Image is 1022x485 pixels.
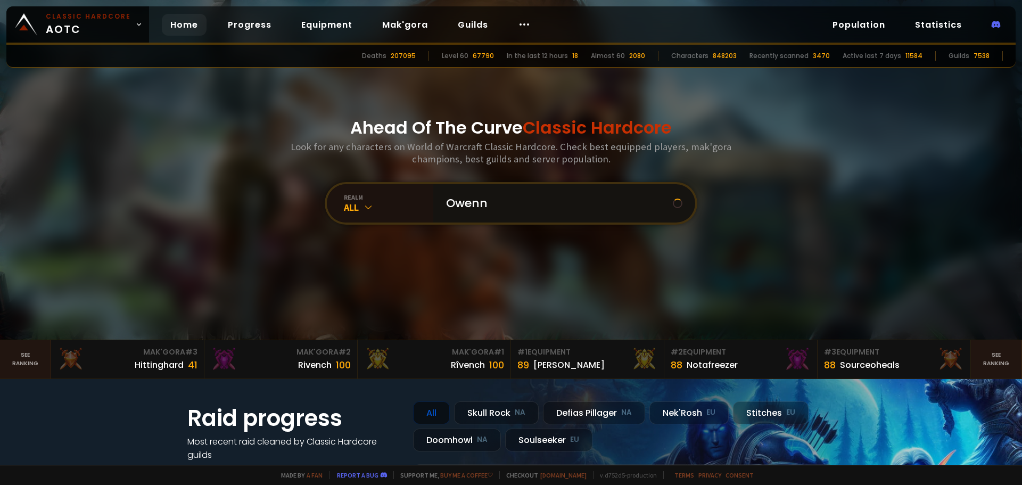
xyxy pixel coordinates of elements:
[515,407,525,418] small: NA
[824,14,894,36] a: Population
[671,51,708,61] div: Characters
[649,401,729,424] div: Nek'Rosh
[286,141,736,165] h3: Look for any characters on World of Warcraft Classic Hardcore. Check best equipped players, mak'g...
[374,14,436,36] a: Mak'gora
[818,340,971,379] a: #3Equipment88Sourceoheals
[674,471,694,479] a: Terms
[46,12,131,37] span: AOTC
[413,429,501,451] div: Doomhowl
[671,358,682,372] div: 88
[185,347,197,357] span: # 3
[204,340,358,379] a: Mak'Gora#2Rivench100
[533,358,605,372] div: [PERSON_NAME]
[726,471,754,479] a: Consent
[621,407,632,418] small: NA
[540,471,587,479] a: [DOMAIN_NAME]
[698,471,721,479] a: Privacy
[442,51,468,61] div: Level 60
[517,347,528,357] span: # 1
[494,347,504,357] span: # 1
[449,14,497,36] a: Guilds
[671,347,683,357] span: # 2
[971,340,1022,379] a: Seeranking
[440,471,493,479] a: Buy me a coffee
[489,358,504,372] div: 100
[824,347,836,357] span: # 3
[824,347,964,358] div: Equipment
[813,51,830,61] div: 3470
[350,115,672,141] h1: Ahead Of The Curve
[51,340,204,379] a: Mak'Gora#3Hittinghard41
[824,358,836,372] div: 88
[733,401,809,424] div: Stitches
[713,51,737,61] div: 848203
[517,347,657,358] div: Equipment
[974,51,990,61] div: 7538
[451,358,485,372] div: Rîvench
[543,401,645,424] div: Defias Pillager
[188,358,197,372] div: 41
[517,358,529,372] div: 89
[906,14,970,36] a: Statistics
[307,471,323,479] a: a fan
[511,340,664,379] a: #1Equipment89[PERSON_NAME]
[507,51,568,61] div: In the last 12 hours
[162,14,207,36] a: Home
[786,407,795,418] small: EU
[454,401,539,424] div: Skull Rock
[293,14,361,36] a: Equipment
[570,434,579,445] small: EU
[275,471,323,479] span: Made by
[336,358,351,372] div: 100
[949,51,969,61] div: Guilds
[6,6,149,43] a: Classic HardcoreAOTC
[523,116,672,139] span: Classic Hardcore
[505,429,592,451] div: Soulseeker
[664,340,818,379] a: #2Equipment88Notafreezer
[219,14,280,36] a: Progress
[473,51,494,61] div: 67790
[298,358,332,372] div: Rivench
[671,347,811,358] div: Equipment
[339,347,351,357] span: # 2
[344,201,433,213] div: All
[391,51,416,61] div: 207095
[840,358,900,372] div: Sourceoheals
[706,407,715,418] small: EU
[358,340,511,379] a: Mak'Gora#1Rîvench100
[413,401,450,424] div: All
[593,471,657,479] span: v. d752d5 - production
[591,51,625,61] div: Almost 60
[499,471,587,479] span: Checkout
[905,51,922,61] div: 11584
[187,462,257,474] a: See all progress
[187,401,400,435] h1: Raid progress
[135,358,184,372] div: Hittinghard
[364,347,504,358] div: Mak'Gora
[393,471,493,479] span: Support me,
[362,51,386,61] div: Deaths
[687,358,738,372] div: Notafreezer
[211,347,351,358] div: Mak'Gora
[187,435,400,462] h4: Most recent raid cleaned by Classic Hardcore guilds
[749,51,809,61] div: Recently scanned
[337,471,378,479] a: Report a bug
[629,51,645,61] div: 2080
[440,184,673,223] input: Search a character...
[477,434,488,445] small: NA
[344,193,433,201] div: realm
[46,12,131,21] small: Classic Hardcore
[57,347,197,358] div: Mak'Gora
[843,51,901,61] div: Active last 7 days
[572,51,578,61] div: 18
